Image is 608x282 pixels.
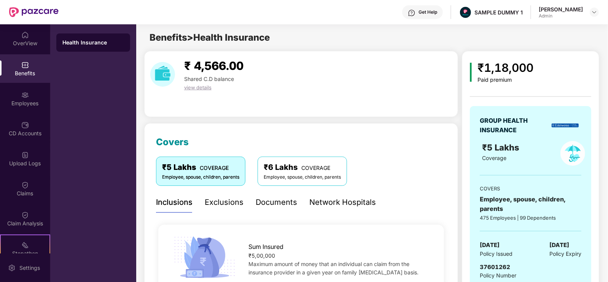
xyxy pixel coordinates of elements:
[184,76,234,82] span: Shared C.D balance
[539,6,583,13] div: [PERSON_NAME]
[184,59,244,73] span: ₹ 4,566.00
[478,59,534,77] div: ₹1,18,000
[480,241,500,250] span: [DATE]
[150,32,270,43] span: Benefits > Health Insurance
[482,143,522,152] span: ₹5 Lakhs
[482,155,506,161] span: Coverage
[21,61,29,69] img: svg+xml;base64,PHN2ZyBpZD0iQmVuZWZpdHMiIHhtbG5zPSJodHRwOi8vd3d3LnczLm9yZy8yMDAwL3N2ZyIgd2lkdGg9Ij...
[21,121,29,129] img: svg+xml;base64,PHN2ZyBpZD0iQ0RfQWNjb3VudHMiIGRhdGEtbmFtZT0iQ0QgQWNjb3VudHMiIHhtbG5zPSJodHRwOi8vd3...
[205,196,244,208] div: Exclusions
[200,165,229,171] span: COVERAGE
[21,211,29,219] img: svg+xml;base64,PHN2ZyBpZD0iQ2xhaW0iIHhtbG5zPSJodHRwOi8vd3d3LnczLm9yZy8yMDAwL3N2ZyIgd2lkdGg9IjIwIi...
[552,124,579,128] img: insurerLogo
[21,181,29,189] img: svg+xml;base64,PHN2ZyBpZD0iQ2xhaW0iIHhtbG5zPSJodHRwOi8vd3d3LnczLm9yZy8yMDAwL3N2ZyIgd2lkdGg9IjIwIi...
[549,250,581,258] span: Policy Expiry
[408,9,415,17] img: svg+xml;base64,PHN2ZyBpZD0iSGVscC0zMngzMiIgeG1sbnM9Imh0dHA6Ly93d3cudzMub3JnLzIwMDAvc3ZnIiB3aWR0aD...
[162,174,239,181] div: Employee, spouse, children, parents
[264,174,341,181] div: Employee, spouse, children, parents
[162,162,239,173] div: ₹5 Lakhs
[480,263,510,271] span: 37601262
[549,241,569,250] span: [DATE]
[480,195,581,214] div: Employee, spouse, children, parents
[256,196,297,208] div: Documents
[21,151,29,159] img: svg+xml;base64,PHN2ZyBpZD0iVXBsb2FkX0xvZ3MiIGRhdGEtbmFtZT0iVXBsb2FkIExvZ3MiIHhtbG5zPSJodHRwOi8vd3...
[560,141,585,166] img: policyIcon
[419,9,437,15] div: Get Help
[470,63,472,82] img: icon
[460,7,471,18] img: Pazcare_Alternative_logo-01-01.png
[478,77,534,83] div: Paid premium
[1,250,49,257] div: Stepathon
[480,214,581,222] div: 475 Employees | 99 Dependents
[62,39,124,46] div: Health Insurance
[480,272,516,279] span: Policy Number
[249,261,419,276] span: Maximum amount of money that an individual can claim from the insurance provider in a given year ...
[309,196,376,208] div: Network Hospitals
[539,13,583,19] div: Admin
[21,31,29,39] img: svg+xml;base64,PHN2ZyBpZD0iSG9tZSIgeG1sbnM9Imh0dHA6Ly93d3cudzMub3JnLzIwMDAvc3ZnIiB3aWR0aD0iMjAiIG...
[171,234,238,280] img: icon
[17,264,42,272] div: Settings
[591,9,597,15] img: svg+xml;base64,PHN2ZyBpZD0iRHJvcGRvd24tMzJ4MzIiIHhtbG5zPSJodHRwOi8vd3d3LnczLm9yZy8yMDAwL3N2ZyIgd2...
[156,196,193,208] div: Inclusions
[9,7,59,17] img: New Pazcare Logo
[264,162,341,173] div: ₹6 Lakhs
[474,9,523,16] div: SAMPLE DUMMY 1
[480,185,581,192] div: COVERS
[480,250,513,258] span: Policy Issued
[150,62,175,87] img: download
[21,91,29,99] img: svg+xml;base64,PHN2ZyBpZD0iRW1wbG95ZWVzIiB4bWxucz0iaHR0cDovL3d3dy53My5vcmcvMjAwMC9zdmciIHdpZHRoPS...
[249,242,284,252] span: Sum Insured
[8,264,16,272] img: svg+xml;base64,PHN2ZyBpZD0iU2V0dGluZy0yMHgyMCIgeG1sbnM9Imh0dHA6Ly93d3cudzMub3JnLzIwMDAvc3ZnIiB3aW...
[156,136,189,147] span: Covers
[184,84,212,90] span: view details
[249,252,431,260] div: ₹5,00,000
[301,165,330,171] span: COVERAGE
[480,116,546,135] div: GROUP HEALTH INSURANCE
[21,241,29,249] img: svg+xml;base64,PHN2ZyB4bWxucz0iaHR0cDovL3d3dy53My5vcmcvMjAwMC9zdmciIHdpZHRoPSIyMSIgaGVpZ2h0PSIyMC...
